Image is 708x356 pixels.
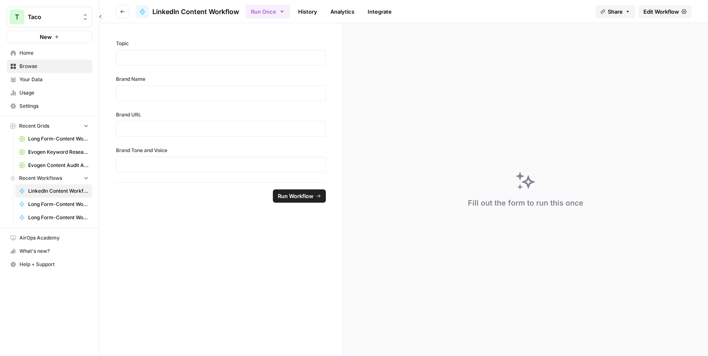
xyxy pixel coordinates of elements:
[7,172,92,184] button: Recent Workflows
[7,231,92,245] a: AirOps Academy
[7,46,92,60] a: Home
[15,132,92,145] a: Long Form-Content Workflow - AI Clients (New) Grid
[15,211,92,224] a: Long Form-Content Workflow - All Clients (New)
[363,5,397,18] a: Integrate
[116,75,326,83] label: Brand Name
[28,214,89,221] span: Long Form-Content Workflow - All Clients (New)
[28,13,78,21] span: Taco
[19,89,89,97] span: Usage
[595,5,635,18] button: Share
[19,49,89,57] span: Home
[468,197,583,209] div: Fill out the form to run this once
[273,189,326,203] button: Run Workflow
[638,5,691,18] a: Edit Workflow
[15,159,92,172] a: Evogen Content Audit Agent Grid
[28,135,89,143] span: Long Form-Content Workflow - AI Clients (New) Grid
[152,7,239,17] span: LinkedIn Content Workflow
[278,192,313,200] span: Run Workflow
[28,201,89,208] span: Long Form-Content Workflow - AI Clients (New)
[7,86,92,99] a: Usage
[19,234,89,242] span: AirOps Academy
[28,162,89,169] span: Evogen Content Audit Agent Grid
[7,245,92,258] button: What's new?
[325,5,359,18] a: Analytics
[7,245,92,257] div: What's new?
[19,122,49,130] span: Recent Grids
[40,33,52,41] span: New
[116,40,326,47] label: Topic
[7,60,92,73] a: Browse
[293,5,322,18] a: History
[19,63,89,70] span: Browse
[19,76,89,83] span: Your Data
[15,184,92,198] a: LinkedIn Content Workflow
[7,258,92,271] button: Help + Support
[643,7,679,16] span: Edit Workflow
[19,102,89,110] span: Settings
[19,261,89,268] span: Help + Support
[7,73,92,86] a: Your Data
[7,120,92,132] button: Recent Grids
[136,5,239,18] a: LinkedIn Content Workflow
[28,187,89,195] span: LinkedIn Content Workflow
[15,145,92,159] a: Evogen Keyword Research Agent Grid
[28,148,89,156] span: Evogen Keyword Research Agent Grid
[608,7,623,16] span: Share
[15,198,92,211] a: Long Form-Content Workflow - AI Clients (New)
[15,12,19,22] span: T
[246,5,290,19] button: Run Once
[7,31,92,43] button: New
[116,147,326,154] label: Brand Tone and Voice
[7,7,92,27] button: Workspace: Taco
[7,99,92,113] a: Settings
[116,111,326,119] label: Brand URL
[19,174,62,182] span: Recent Workflows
